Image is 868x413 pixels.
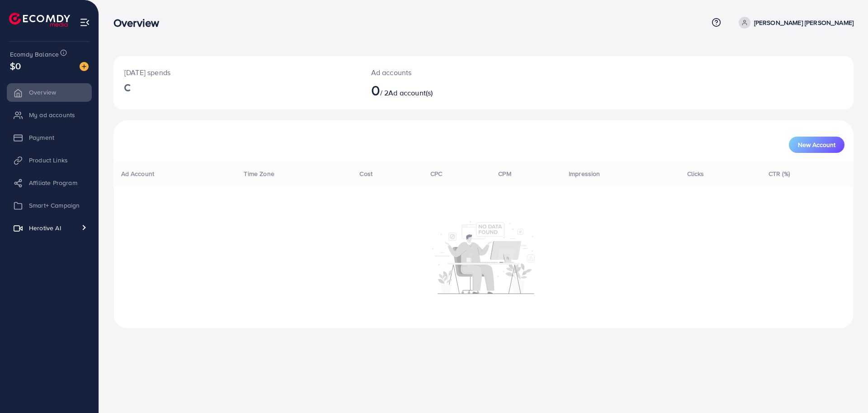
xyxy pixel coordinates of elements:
span: 0 [371,80,380,100]
p: [DATE] spends [124,67,349,78]
span: $0 [10,59,21,72]
a: Herotive AI [7,219,92,237]
span: Herotive AI [29,223,61,233]
p: [PERSON_NAME] [PERSON_NAME] [754,17,854,28]
h2: / 2 [371,81,534,99]
img: logo [9,13,70,27]
a: [PERSON_NAME] [PERSON_NAME] [735,17,854,28]
img: menu [80,17,90,28]
span: Ad account(s) [388,88,433,98]
button: New Account [789,137,844,153]
span: New Account [798,142,835,148]
span: Ecomdy Balance [10,50,59,59]
p: Ad accounts [371,67,534,78]
img: image [80,62,89,71]
h3: Overview [113,16,166,29]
